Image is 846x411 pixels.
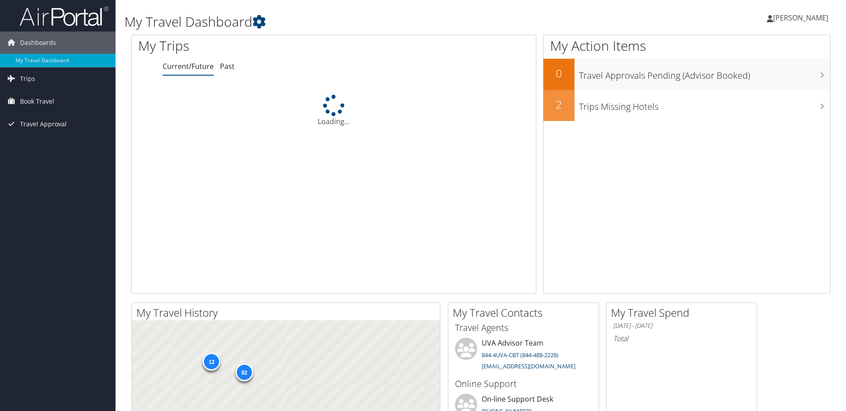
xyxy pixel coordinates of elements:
[132,95,536,127] div: Loading...
[138,36,361,55] h1: My Trips
[20,68,35,90] span: Trips
[543,97,575,112] h2: 2
[163,61,214,71] a: Current/Future
[136,305,440,320] h2: My Travel History
[20,6,108,27] img: airportal-logo.png
[20,113,67,135] span: Travel Approval
[613,334,750,343] h6: Total
[613,322,750,330] h6: [DATE] - [DATE]
[203,353,220,371] div: 12
[220,61,235,71] a: Past
[20,90,54,113] span: Book Travel
[124,12,599,31] h1: My Travel Dashboard
[767,4,837,31] a: [PERSON_NAME]
[579,96,830,113] h3: Trips Missing Hotels
[611,305,757,320] h2: My Travel Spend
[579,65,830,82] h3: Travel Approvals Pending (Advisor Booked)
[543,66,575,81] h2: 0
[451,338,596,374] li: UVA Advisor Team
[235,363,253,381] div: 82
[455,378,592,390] h3: Online Support
[20,32,56,54] span: Dashboards
[543,59,830,90] a: 0Travel Approvals Pending (Advisor Booked)
[543,90,830,121] a: 2Trips Missing Hotels
[543,36,830,55] h1: My Action Items
[773,13,828,23] span: [PERSON_NAME]
[482,351,559,359] a: 844-4UVA-CBT (844-488-2228)
[482,362,575,370] a: [EMAIL_ADDRESS][DOMAIN_NAME]
[453,305,599,320] h2: My Travel Contacts
[455,322,592,334] h3: Travel Agents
